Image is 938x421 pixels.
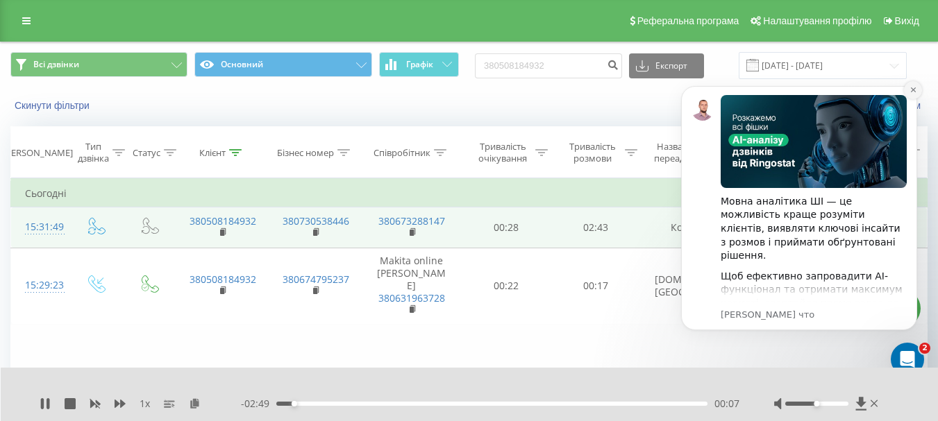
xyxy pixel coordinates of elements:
[10,52,187,77] button: Всі дзвінки
[551,248,641,324] td: 00:17
[641,207,734,248] td: Колбек
[277,147,334,159] div: Бізнес номер
[374,147,430,159] div: Співробітник
[564,141,621,164] div: Тривалість розмови
[241,397,276,411] span: - 02:49
[3,147,73,159] div: [PERSON_NAME]
[551,207,641,248] td: 02:43
[406,60,433,69] span: Графік
[895,15,919,26] span: Вихід
[133,147,160,159] div: Статус
[194,52,371,77] button: Основний
[25,272,54,299] div: 15:29:23
[378,291,445,304] a: 380631963728
[33,59,79,70] span: Всі дзвінки
[475,53,622,78] input: Пошук за номером
[11,180,928,207] td: Сьогодні
[919,343,930,354] span: 2
[474,141,532,164] div: Тривалість очікування
[462,207,551,248] td: 00:28
[378,214,445,227] a: 380673288147
[283,273,349,286] a: 380674795237
[190,273,256,286] a: 380508184932
[763,15,871,26] span: Налаштування профілю
[814,401,819,406] div: Accessibility label
[379,52,459,77] button: Графік
[292,401,297,406] div: Accessibility label
[653,141,714,164] div: Назва схеми переадресації
[283,214,349,227] a: 380730538446
[714,397,739,411] span: 00:07
[641,248,734,324] td: [DOMAIN_NAME] [GEOGRAPHIC_DATA]
[199,147,226,159] div: Клієнт
[25,214,54,241] div: 15:31:49
[637,15,739,26] span: Реферальна програма
[10,99,97,112] button: Скинути фільтри
[629,53,704,78] button: Експорт
[78,141,109,164] div: Тип дзвінка
[891,343,924,376] iframe: Intercom live chat
[462,248,551,324] td: 00:22
[190,214,256,227] a: 380508184932
[660,65,938,384] iframe: Intercom notifications сообщение
[140,397,150,411] span: 1 x
[362,248,462,324] td: Makita online [PERSON_NAME]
